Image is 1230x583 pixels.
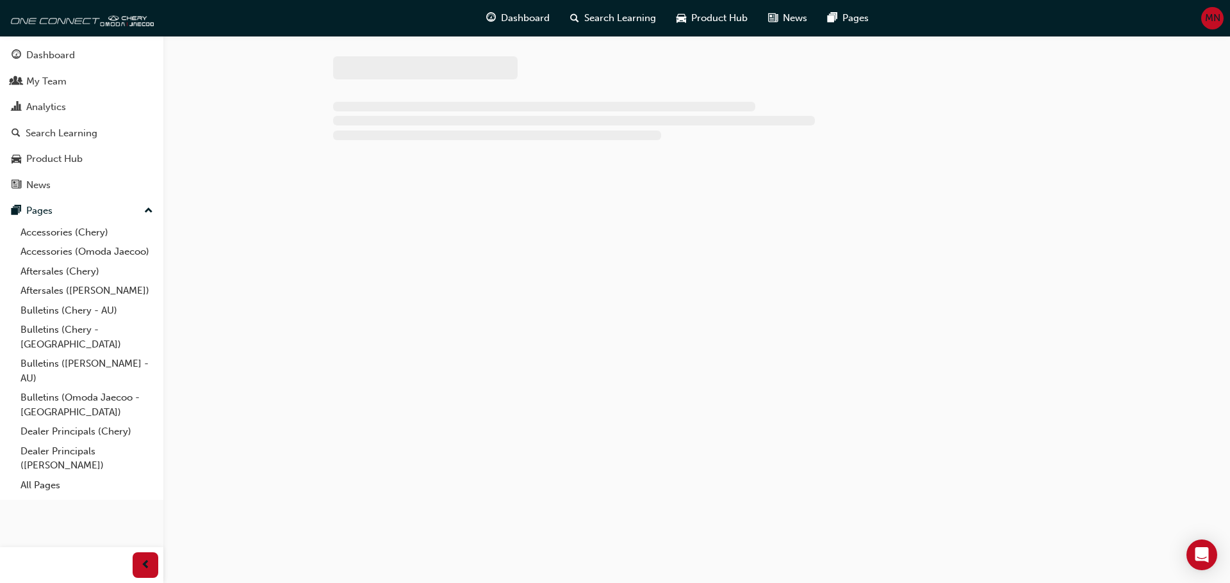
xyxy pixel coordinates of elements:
[768,10,778,26] span: news-icon
[15,354,158,388] a: Bulletins ([PERSON_NAME] - AU)
[476,5,560,31] a: guage-iconDashboard
[141,557,151,573] span: prev-icon
[1205,11,1220,26] span: MN
[15,388,158,422] a: Bulletins (Omoda Jaecoo - [GEOGRAPHIC_DATA])
[1201,7,1224,29] button: MN
[783,11,807,26] span: News
[828,10,837,26] span: pages-icon
[584,11,656,26] span: Search Learning
[560,5,666,31] a: search-iconSearch Learning
[6,5,154,31] img: oneconnect
[15,223,158,243] a: Accessories (Chery)
[12,154,21,165] span: car-icon
[26,152,83,166] div: Product Hub
[12,102,21,113] span: chart-icon
[5,173,158,197] a: News
[26,74,67,89] div: My Team
[12,205,21,217] span: pages-icon
[5,199,158,223] button: Pages
[26,48,75,63] div: Dashboard
[15,320,158,354] a: Bulletins (Chery - [GEOGRAPHIC_DATA])
[570,10,579,26] span: search-icon
[5,44,158,67] a: Dashboard
[5,122,158,145] a: Search Learning
[817,5,879,31] a: pages-iconPages
[12,180,21,191] span: news-icon
[12,76,21,88] span: people-icon
[1186,539,1217,570] div: Open Intercom Messenger
[5,147,158,171] a: Product Hub
[12,128,20,140] span: search-icon
[26,204,53,218] div: Pages
[5,95,158,119] a: Analytics
[144,203,153,220] span: up-icon
[666,5,758,31] a: car-iconProduct Hub
[15,442,158,475] a: Dealer Principals ([PERSON_NAME])
[5,41,158,199] button: DashboardMy TeamAnalyticsSearch LearningProduct HubNews
[15,301,158,321] a: Bulletins (Chery - AU)
[15,475,158,495] a: All Pages
[15,242,158,262] a: Accessories (Omoda Jaecoo)
[15,281,158,301] a: Aftersales ([PERSON_NAME])
[842,11,869,26] span: Pages
[691,11,748,26] span: Product Hub
[501,11,550,26] span: Dashboard
[5,70,158,93] a: My Team
[26,100,66,115] div: Analytics
[676,10,686,26] span: car-icon
[15,422,158,442] a: Dealer Principals (Chery)
[15,262,158,282] a: Aftersales (Chery)
[12,50,21,61] span: guage-icon
[26,178,51,193] div: News
[486,10,496,26] span: guage-icon
[758,5,817,31] a: news-iconNews
[26,126,97,141] div: Search Learning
